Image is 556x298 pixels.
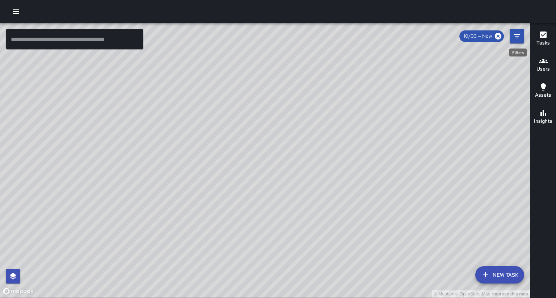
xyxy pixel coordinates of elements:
span: 10/03 — Now [459,33,496,40]
button: New Task [475,266,524,284]
h6: Tasks [536,39,550,47]
button: Filters [510,29,524,43]
h6: Insights [534,117,552,125]
div: Filters [509,49,527,56]
button: Insights [530,104,556,130]
h6: Users [536,65,550,73]
h6: Assets [535,91,551,99]
button: Users [530,52,556,78]
button: Assets [530,78,556,104]
button: Tasks [530,26,556,52]
div: 10/03 — Now [459,30,504,42]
